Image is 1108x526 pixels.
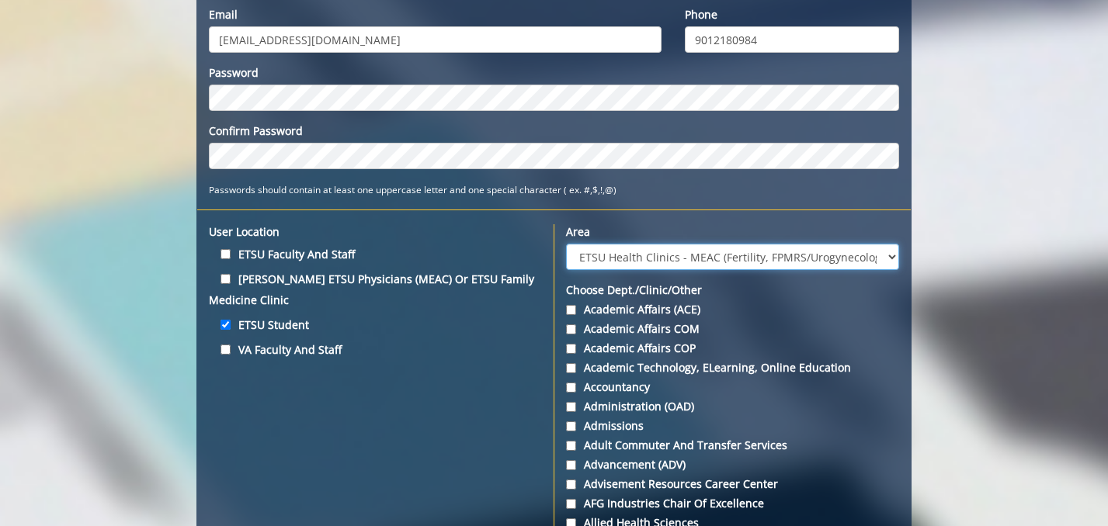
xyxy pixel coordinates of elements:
label: User location [209,224,543,240]
label: Academic Affairs COP [566,341,899,356]
label: Administration (OAD) [566,399,899,414]
label: ETSU Faculty and Staff [209,244,543,265]
label: ETSU Student [209,314,543,335]
label: Advisement Resources Career Center [566,476,899,492]
label: Admissions [566,418,899,434]
label: Area [566,224,899,240]
label: Adult Commuter and Transfer Services [566,438,899,453]
label: Advancement (ADV) [566,457,899,472]
label: Academic Affairs (ACE) [566,302,899,317]
label: [PERSON_NAME] ETSU Physicians (MEAC) or ETSU Family Medicine Clinic [209,268,543,310]
label: Academic Technology, eLearning, Online Education [566,360,899,375]
label: Academic Affairs COM [566,321,899,337]
small: Passwords should contain at least one uppercase letter and one special character ( ex. #,$,!,@) [209,183,617,196]
label: Email [209,7,662,22]
label: Accountancy [566,379,899,395]
label: Confirm Password [209,123,899,139]
label: Password [209,65,899,81]
label: Choose Dept./Clinic/Other [566,282,899,298]
label: Phone [685,7,899,22]
label: AFG Industries Chair of Excellence [566,496,899,511]
label: VA Faculty and Staff [209,339,543,360]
